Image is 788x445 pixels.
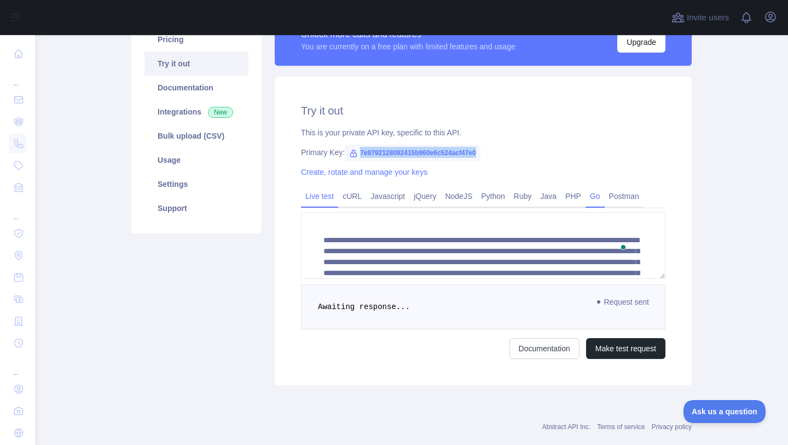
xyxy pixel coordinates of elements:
[441,187,477,205] a: NodeJS
[301,41,515,52] div: You are currently on a free plan with limited features and usage
[301,212,665,279] textarea: To enrich screen reader interactions, please activate Accessibility in Grammarly extension settings
[9,199,26,221] div: ...
[301,147,665,158] div: Primary Key:
[9,66,26,88] div: ...
[144,196,248,220] a: Support
[144,27,248,52] a: Pricing
[542,423,591,431] a: Abstract API Inc.
[509,338,580,359] a: Documentation
[683,400,766,423] iframe: Toggle Customer Support
[652,423,692,431] a: Privacy policy
[318,303,410,311] span: Awaiting response...
[301,127,665,138] div: This is your private API key, specific to this API.
[301,103,665,118] h2: Try it out
[477,187,509,205] a: Python
[345,145,480,161] span: 7e9792128092415b960e6c524acf47e0
[597,423,645,431] a: Terms of service
[9,355,26,377] div: ...
[605,187,644,205] a: Postman
[617,32,665,53] button: Upgrade
[144,100,248,124] a: Integrations New
[144,148,248,172] a: Usage
[144,124,248,148] a: Bulk upload (CSV)
[301,187,338,205] a: Live test
[592,295,655,309] span: Request sent
[366,187,409,205] a: Javascript
[586,338,665,359] button: Make test request
[409,187,441,205] a: jQuery
[338,187,366,205] a: cURL
[144,76,248,100] a: Documentation
[301,168,427,176] a: Create, rotate and manage your keys
[586,187,605,205] a: Go
[561,187,586,205] a: PHP
[687,12,729,24] span: Invite users
[669,9,731,26] button: Invite users
[144,172,248,196] a: Settings
[208,107,233,118] span: New
[144,52,248,76] a: Try it out
[509,187,536,205] a: Ruby
[536,187,561,205] a: Java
